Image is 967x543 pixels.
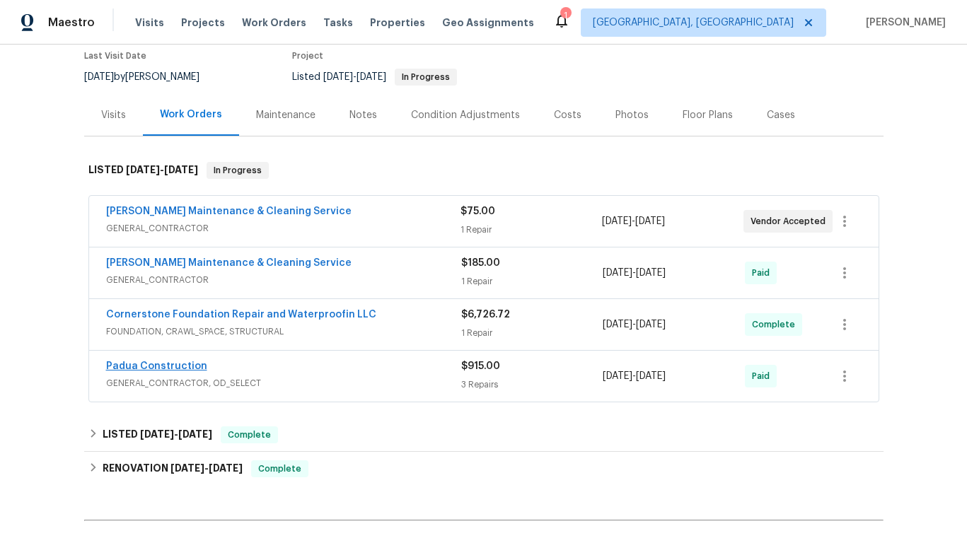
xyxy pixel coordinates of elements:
[602,216,632,226] span: [DATE]
[752,369,775,383] span: Paid
[560,8,570,23] div: 1
[752,317,801,332] span: Complete
[603,371,632,381] span: [DATE]
[106,325,461,339] span: FOUNDATION, CRAWL_SPACE, STRUCTURAL
[396,73,456,81] span: In Progress
[106,258,352,268] a: [PERSON_NAME] Maintenance & Cleaning Service
[88,162,198,179] h6: LISTED
[602,214,665,228] span: -
[106,361,207,371] a: Padua Construction
[411,108,520,122] div: Condition Adjustments
[615,108,649,122] div: Photos
[126,165,160,175] span: [DATE]
[106,310,376,320] a: Cornerstone Foundation Repair and Waterproofin LLC
[461,310,510,320] span: $6,726.72
[164,165,198,175] span: [DATE]
[461,378,603,392] div: 3 Repairs
[636,371,666,381] span: [DATE]
[461,206,495,216] span: $75.00
[461,274,603,288] div: 1 Repair
[461,361,500,371] span: $915.00
[242,16,306,30] span: Work Orders
[170,463,204,473] span: [DATE]
[48,16,95,30] span: Maestro
[84,148,884,193] div: LISTED [DATE]-[DATE]In Progress
[84,452,884,486] div: RENOVATION [DATE]-[DATE]Complete
[140,429,212,439] span: -
[160,107,222,122] div: Work Orders
[635,216,665,226] span: [DATE]
[126,165,198,175] span: -
[181,16,225,30] span: Projects
[84,418,884,452] div: LISTED [DATE]-[DATE]Complete
[170,463,243,473] span: -
[752,266,775,280] span: Paid
[222,428,277,442] span: Complete
[370,16,425,30] span: Properties
[751,214,831,228] span: Vendor Accepted
[593,16,794,30] span: [GEOGRAPHIC_DATA], [GEOGRAPHIC_DATA]
[636,268,666,278] span: [DATE]
[603,320,632,329] span: [DATE]
[603,369,666,383] span: -
[103,426,212,443] h6: LISTED
[106,221,461,235] span: GENERAL_CONTRACTOR
[636,320,666,329] span: [DATE]
[101,108,126,122] div: Visits
[292,52,323,60] span: Project
[106,273,461,287] span: GENERAL_CONTRACTOR
[256,108,315,122] div: Maintenance
[84,52,146,60] span: Last Visit Date
[84,69,216,86] div: by [PERSON_NAME]
[767,108,795,122] div: Cases
[135,16,164,30] span: Visits
[209,463,243,473] span: [DATE]
[323,72,353,82] span: [DATE]
[603,317,666,332] span: -
[323,18,353,28] span: Tasks
[208,163,267,177] span: In Progress
[683,108,733,122] div: Floor Plans
[253,462,307,476] span: Complete
[357,72,386,82] span: [DATE]
[860,16,946,30] span: [PERSON_NAME]
[603,266,666,280] span: -
[103,460,243,477] h6: RENOVATION
[554,108,581,122] div: Costs
[442,16,534,30] span: Geo Assignments
[140,429,174,439] span: [DATE]
[461,223,602,237] div: 1 Repair
[292,72,457,82] span: Listed
[106,376,461,390] span: GENERAL_CONTRACTOR, OD_SELECT
[106,206,352,216] a: [PERSON_NAME] Maintenance & Cleaning Service
[84,72,114,82] span: [DATE]
[178,429,212,439] span: [DATE]
[603,268,632,278] span: [DATE]
[349,108,377,122] div: Notes
[461,326,603,340] div: 1 Repair
[461,258,500,268] span: $185.00
[323,72,386,82] span: -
